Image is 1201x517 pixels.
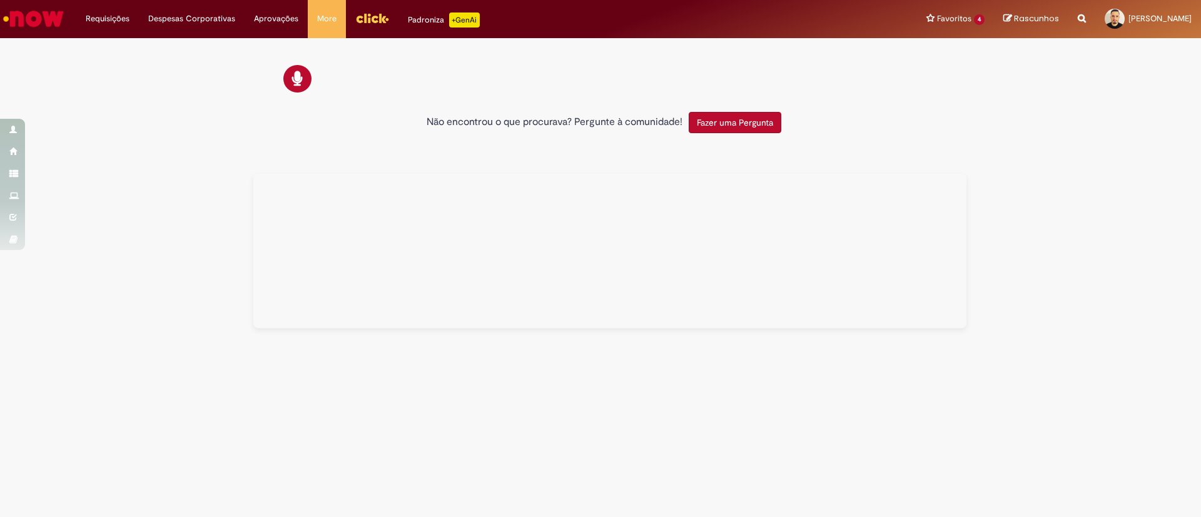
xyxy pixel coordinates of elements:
span: 4 [974,14,985,25]
img: click_logo_yellow_360x200.png [355,9,389,28]
span: Despesas Corporativas [148,13,235,25]
div: Tudo [253,174,966,328]
span: Favoritos [937,13,971,25]
span: Aprovações [254,13,298,25]
div: Padroniza [408,13,480,28]
button: Fazer uma Pergunta [689,112,781,133]
span: [PERSON_NAME] [1128,13,1192,24]
img: ServiceNow [1,6,66,31]
p: +GenAi [449,13,480,28]
h2: Não encontrou o que procurava? Pergunte à comunidade! [427,117,682,128]
span: Rascunhos [1014,13,1059,24]
span: More [317,13,337,25]
span: Requisições [86,13,129,25]
a: Rascunhos [1003,13,1059,25]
